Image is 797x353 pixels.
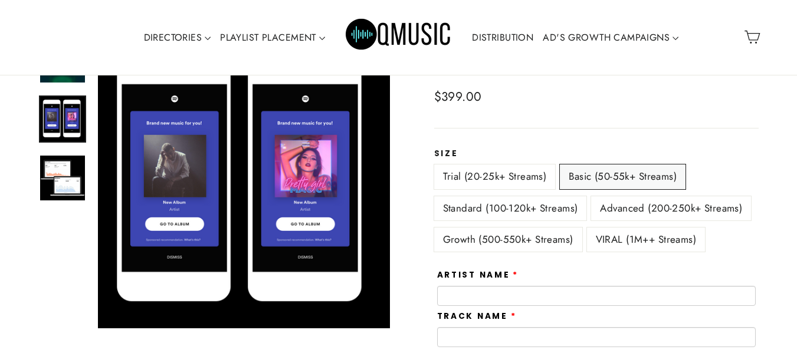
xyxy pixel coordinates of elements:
label: Size [434,149,759,159]
label: Advanced (200-250k+ Streams) [591,196,751,220]
label: VIRAL (1M++ Streams) [587,227,706,252]
label: Artist Name [437,270,519,280]
a: DISTRIBUTION [467,24,538,51]
label: Trial (20-25k+ Streams) [434,164,556,189]
span: $399.00 [434,88,482,105]
a: DIRECTORIES [139,24,216,51]
label: Basic (50-55k+ Streams) [560,164,686,189]
img: Spotify Ads Campaign [40,97,85,141]
img: Spotify Ads Campaign [40,156,85,200]
a: AD'S GROWTH CAMPAIGNS [538,24,683,51]
label: Growth (500-550k+ Streams) [434,227,582,252]
label: Standard (100-120k+ Streams) [434,196,587,220]
div: Primary [102,3,696,72]
a: PLAYLIST PLACEMENT [215,24,330,51]
img: Q Music Promotions [346,11,452,64]
label: Track Name [437,312,517,321]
